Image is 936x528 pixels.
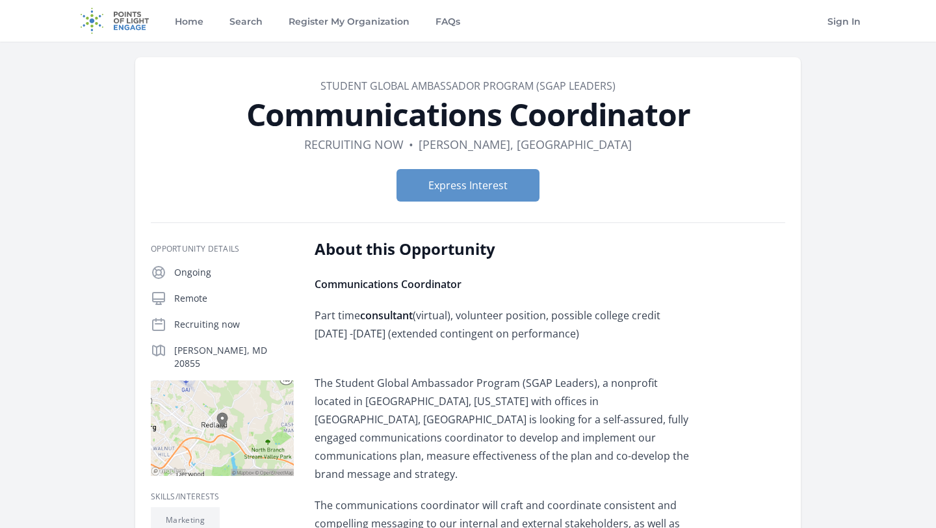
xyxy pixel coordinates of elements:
[419,135,632,153] dd: [PERSON_NAME], [GEOGRAPHIC_DATA]
[315,239,695,259] h2: About this Opportunity
[315,376,689,481] span: The Student Global Ambassador Program (SGAP Leaders), a nonprofit located in [GEOGRAPHIC_DATA], [...
[360,308,413,323] strong: consultant
[151,380,294,476] img: Map
[409,135,413,153] div: •
[320,79,616,93] a: Student Global Ambassador Program (SGAP Leaders)
[151,99,785,130] h1: Communications Coordinator
[413,308,660,323] span: (virtual), volunteer position, possible college credit
[174,344,294,370] p: [PERSON_NAME], MD 20855
[174,318,294,331] p: Recruiting now
[315,277,461,291] strong: Communications Coordinator
[304,135,404,153] dd: Recruiting now
[174,266,294,279] p: Ongoing
[151,244,294,254] h3: Opportunity Details
[174,292,294,305] p: Remote
[396,169,539,202] button: Express Interest
[315,308,360,323] span: Part time
[151,492,294,502] h3: Skills/Interests
[315,326,579,341] span: [DATE] -[DATE] (extended contingent on performance)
